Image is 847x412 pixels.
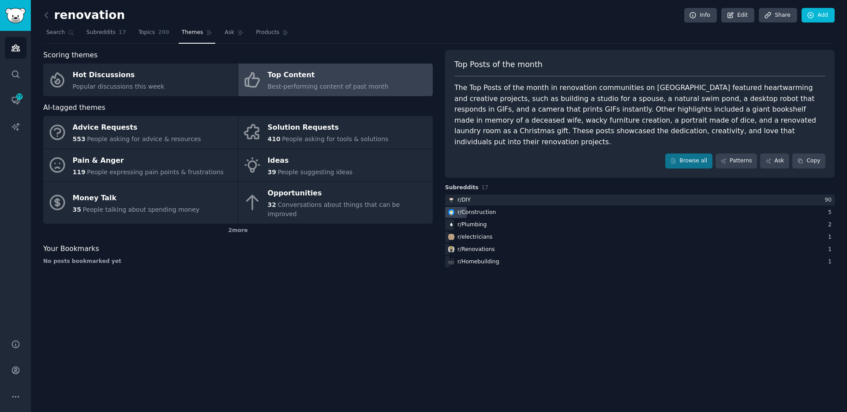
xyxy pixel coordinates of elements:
[43,149,238,182] a: Pain & Anger119People expressing pain points & frustrations
[445,184,479,192] span: Subreddits
[5,8,26,23] img: GummySearch logo
[268,83,389,90] span: Best-performing content of past month
[268,187,428,201] div: Opportunities
[43,102,105,113] span: AI-tagged themes
[73,121,201,135] div: Advice Requests
[43,8,125,22] h2: renovation
[73,154,224,168] div: Pain & Anger
[87,135,201,142] span: People asking for advice & resources
[73,135,86,142] span: 553
[238,182,433,224] a: Opportunities32Conversations about things that can be improved
[828,246,835,254] div: 1
[445,207,835,218] a: Constructionr/Construction5
[268,135,281,142] span: 410
[445,244,835,255] a: Renovationsr/Renovations1
[179,26,216,44] a: Themes
[828,258,835,266] div: 1
[448,197,454,203] img: DIY
[454,82,825,147] div: The Top Posts of the month in renovation communities on [GEOGRAPHIC_DATA] featured heartwarming a...
[73,83,165,90] span: Popular discussions this week
[87,169,224,176] span: People expressing pain points & frustrations
[482,184,489,191] span: 17
[721,8,754,23] a: Edit
[238,149,433,182] a: Ideas39People suggesting ideas
[43,64,238,96] a: Hot DiscussionsPopular discussions this week
[268,169,276,176] span: 39
[716,154,757,169] a: Patterns
[457,221,487,229] div: r/ Plumbing
[73,206,81,213] span: 35
[277,169,352,176] span: People suggesting ideas
[43,258,433,266] div: No posts bookmarked yet
[82,206,199,213] span: People talking about spending money
[73,68,165,82] div: Hot Discussions
[83,26,129,44] a: Subreddits17
[238,64,433,96] a: Top ContentBest-performing content of past month
[139,29,155,37] span: Topics
[448,234,454,240] img: electricians
[454,59,543,70] span: Top Posts of the month
[268,201,276,208] span: 32
[46,29,65,37] span: Search
[86,29,116,37] span: Subreddits
[225,29,234,37] span: Ask
[43,50,97,61] span: Scoring themes
[457,196,471,204] div: r/ DIY
[43,182,238,224] a: Money Talk35People talking about spending money
[448,221,454,228] img: Plumbing
[457,209,496,217] div: r/ Construction
[828,209,835,217] div: 5
[759,8,797,23] a: Share
[119,29,126,37] span: 17
[5,90,26,111] a: 77
[825,196,835,204] div: 90
[448,209,454,215] img: Construction
[43,116,238,149] a: Advice Requests553People asking for advice & resources
[135,26,172,44] a: Topics200
[43,224,433,238] div: 2 more
[457,246,495,254] div: r/ Renovations
[268,121,389,135] div: Solution Requests
[828,233,835,241] div: 1
[802,8,835,23] a: Add
[73,169,86,176] span: 119
[182,29,203,37] span: Themes
[445,232,835,243] a: electriciansr/electricians1
[43,243,99,255] span: Your Bookmarks
[268,201,400,217] span: Conversations about things that can be improved
[448,246,454,252] img: Renovations
[445,195,835,206] a: DIYr/DIY90
[684,8,717,23] a: Info
[457,258,499,266] div: r/ Homebuilding
[268,68,389,82] div: Top Content
[15,94,23,100] span: 77
[792,154,825,169] button: Copy
[256,29,279,37] span: Products
[73,191,200,205] div: Money Talk
[282,135,388,142] span: People asking for tools & solutions
[43,26,77,44] a: Search
[158,29,169,37] span: 200
[445,219,835,230] a: Plumbingr/Plumbing2
[253,26,292,44] a: Products
[760,154,789,169] a: Ask
[268,154,353,168] div: Ideas
[828,221,835,229] div: 2
[665,154,712,169] a: Browse all
[457,233,492,241] div: r/ electricians
[445,256,835,267] a: r/Homebuilding1
[221,26,247,44] a: Ask
[238,116,433,149] a: Solution Requests410People asking for tools & solutions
